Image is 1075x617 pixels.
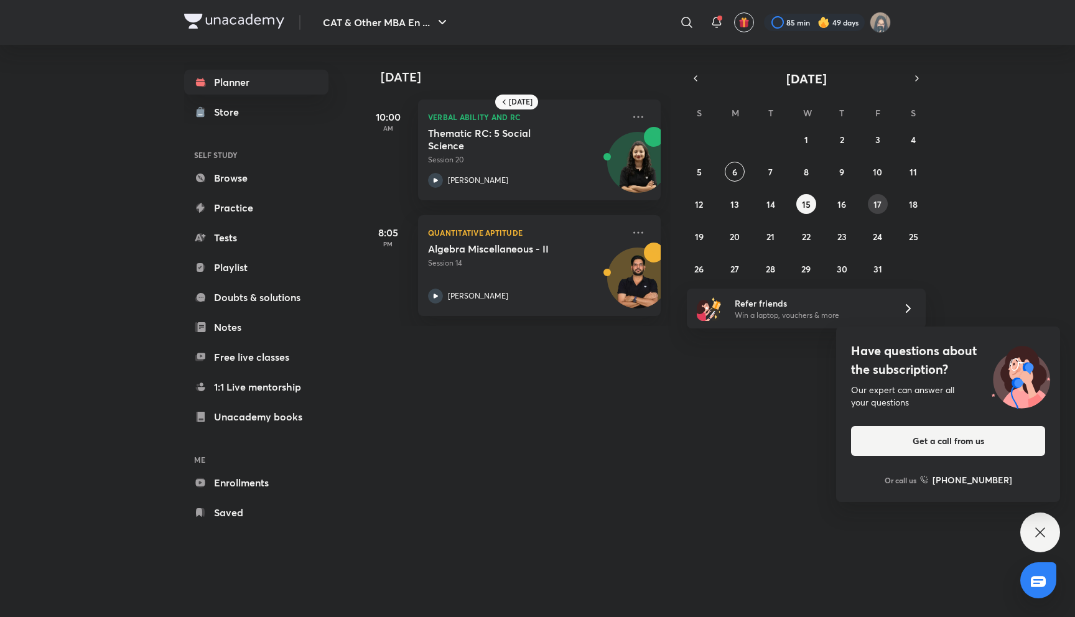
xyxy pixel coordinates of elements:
[920,473,1012,486] a: [PHONE_NUMBER]
[509,97,533,107] h6: [DATE]
[837,263,847,275] abbr: October 30, 2025
[734,12,754,32] button: avatar
[837,231,847,243] abbr: October 23, 2025
[875,107,880,119] abbr: Friday
[184,100,328,124] a: Store
[184,449,328,470] h6: ME
[802,231,811,243] abbr: October 22, 2025
[428,109,623,124] p: Verbal Ability and RC
[695,198,703,210] abbr: October 12, 2025
[695,231,704,243] abbr: October 19, 2025
[697,166,702,178] abbr: October 5, 2025
[694,263,704,275] abbr: October 26, 2025
[766,263,775,275] abbr: October 28, 2025
[184,374,328,399] a: 1:1 Live mentorship
[184,225,328,250] a: Tests
[903,129,923,149] button: October 4, 2025
[381,70,673,85] h4: [DATE]
[428,154,623,165] p: Session 20
[910,166,917,178] abbr: October 11, 2025
[873,231,882,243] abbr: October 24, 2025
[885,475,916,486] p: Or call us
[761,162,781,182] button: October 7, 2025
[796,226,816,246] button: October 22, 2025
[840,134,844,146] abbr: October 2, 2025
[184,315,328,340] a: Notes
[903,226,923,246] button: October 25, 2025
[868,226,888,246] button: October 24, 2025
[868,194,888,214] button: October 17, 2025
[873,198,882,210] abbr: October 17, 2025
[738,17,750,28] img: avatar
[839,166,844,178] abbr: October 9, 2025
[363,124,413,132] p: AM
[839,107,844,119] abbr: Thursday
[428,127,583,152] h5: Thematic RC: 5 Social Science
[851,384,1045,409] div: Our expert can answer all your questions
[786,70,827,87] span: [DATE]
[982,341,1060,409] img: ttu_illustration_new.svg
[832,162,852,182] button: October 9, 2025
[870,12,891,33] img: Jarul Jangid
[796,259,816,279] button: October 29, 2025
[184,255,328,280] a: Playlist
[768,107,773,119] abbr: Tuesday
[363,109,413,124] h5: 10:00
[184,195,328,220] a: Practice
[909,198,918,210] abbr: October 18, 2025
[363,225,413,240] h5: 8:05
[315,10,457,35] button: CAT & Other MBA En ...
[735,297,888,310] h6: Refer friends
[832,129,852,149] button: October 2, 2025
[801,263,811,275] abbr: October 29, 2025
[428,243,583,255] h5: Algebra Miscellaneous - II
[732,107,739,119] abbr: Monday
[730,231,740,243] abbr: October 20, 2025
[184,404,328,429] a: Unacademy books
[873,166,882,178] abbr: October 10, 2025
[608,254,668,314] img: Avatar
[725,194,745,214] button: October 13, 2025
[796,194,816,214] button: October 15, 2025
[608,139,668,198] img: Avatar
[911,107,916,119] abbr: Saturday
[803,107,812,119] abbr: Wednesday
[730,263,739,275] abbr: October 27, 2025
[761,194,781,214] button: October 14, 2025
[766,231,775,243] abbr: October 21, 2025
[761,226,781,246] button: October 21, 2025
[851,341,1045,379] h4: Have questions about the subscription?
[184,14,284,29] img: Company Logo
[448,175,508,186] p: [PERSON_NAME]
[817,16,830,29] img: streak
[184,470,328,495] a: Enrollments
[837,198,846,210] abbr: October 16, 2025
[868,129,888,149] button: October 3, 2025
[933,473,1012,486] h6: [PHONE_NUMBER]
[868,162,888,182] button: October 10, 2025
[832,259,852,279] button: October 30, 2025
[428,257,623,269] p: Session 14
[184,165,328,190] a: Browse
[725,226,745,246] button: October 20, 2025
[184,345,328,369] a: Free live classes
[689,194,709,214] button: October 12, 2025
[184,70,328,95] a: Planner
[802,198,811,210] abbr: October 15, 2025
[428,225,623,240] p: Quantitative Aptitude
[873,263,882,275] abbr: October 31, 2025
[689,259,709,279] button: October 26, 2025
[761,259,781,279] button: October 28, 2025
[875,134,880,146] abbr: October 3, 2025
[697,107,702,119] abbr: Sunday
[448,290,508,302] p: [PERSON_NAME]
[903,162,923,182] button: October 11, 2025
[725,162,745,182] button: October 6, 2025
[851,426,1045,456] button: Get a call from us
[903,194,923,214] button: October 18, 2025
[766,198,775,210] abbr: October 14, 2025
[689,162,709,182] button: October 5, 2025
[184,14,284,32] a: Company Logo
[911,134,916,146] abbr: October 4, 2025
[868,259,888,279] button: October 31, 2025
